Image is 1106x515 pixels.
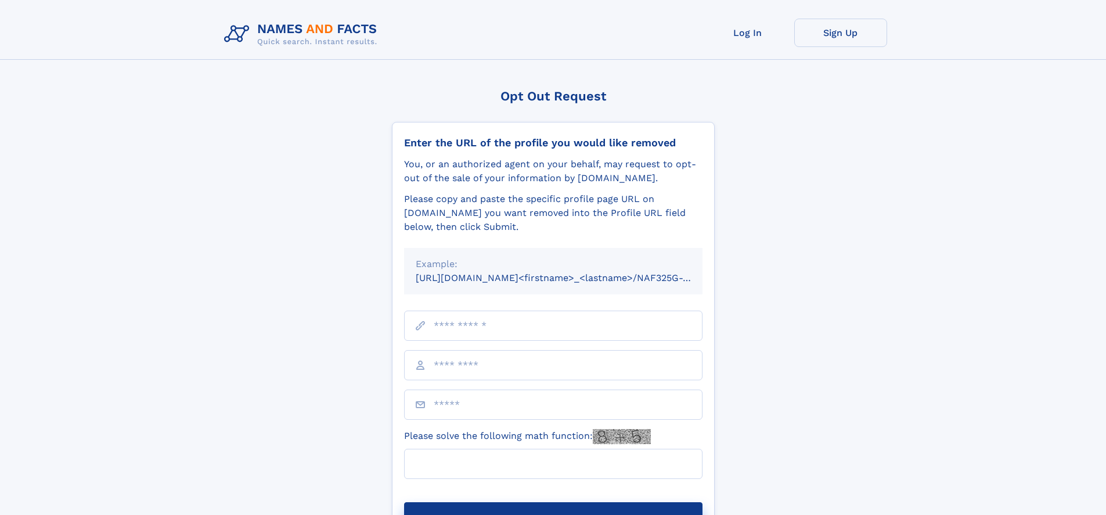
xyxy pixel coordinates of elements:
[219,19,387,50] img: Logo Names and Facts
[404,136,702,149] div: Enter the URL of the profile you would like removed
[701,19,794,47] a: Log In
[416,257,691,271] div: Example:
[404,157,702,185] div: You, or an authorized agent on your behalf, may request to opt-out of the sale of your informatio...
[404,192,702,234] div: Please copy and paste the specific profile page URL on [DOMAIN_NAME] you want removed into the Pr...
[794,19,887,47] a: Sign Up
[416,272,725,283] small: [URL][DOMAIN_NAME]<firstname>_<lastname>/NAF325G-xxxxxxxx
[392,89,715,103] div: Opt Out Request
[404,429,651,444] label: Please solve the following math function:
